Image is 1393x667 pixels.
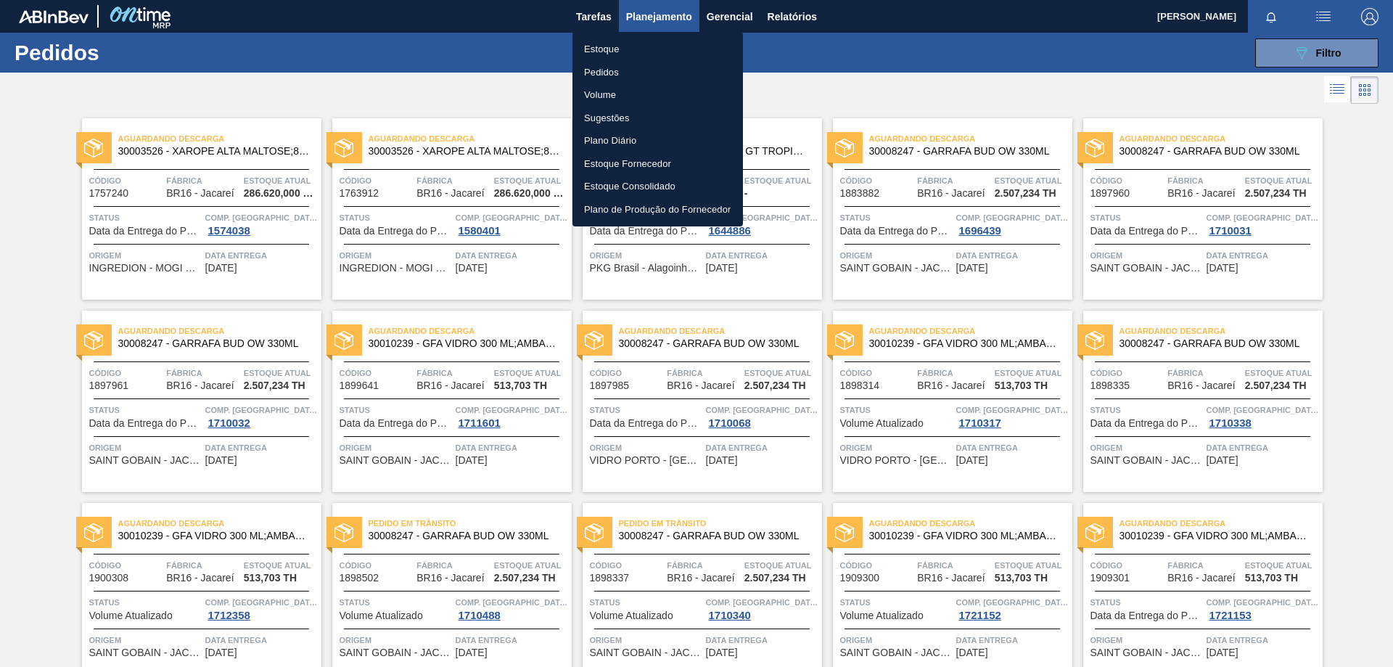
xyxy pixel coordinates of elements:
[572,198,743,221] a: Plano de Produção do Fornecedor
[572,107,743,130] a: Sugestões
[572,129,743,152] a: Plano Diário
[572,83,743,107] a: Volume
[572,175,743,198] a: Estoque Consolidado
[572,152,743,176] a: Estoque Fornecedor
[572,38,743,61] a: Estoque
[572,61,743,84] a: Pedidos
